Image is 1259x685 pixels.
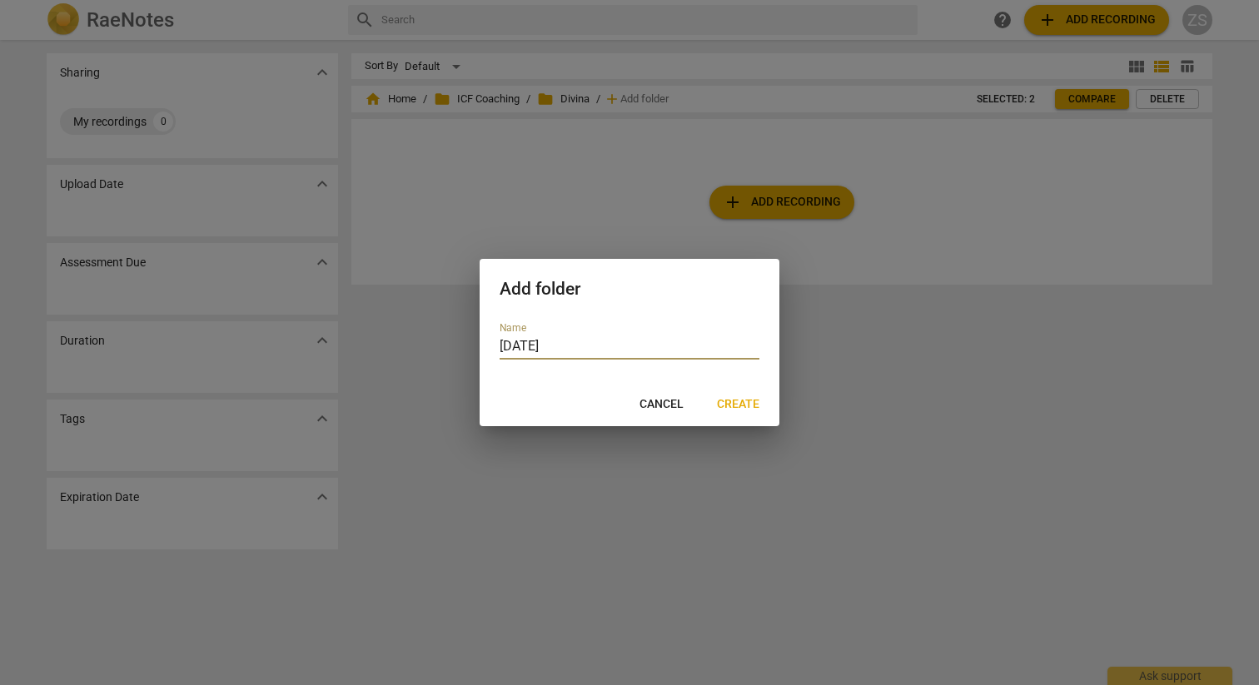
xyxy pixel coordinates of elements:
[717,396,759,413] span: Create
[500,279,759,300] h2: Add folder
[639,396,684,413] span: Cancel
[704,390,773,419] button: Create
[626,390,697,419] button: Cancel
[500,324,526,334] label: Name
